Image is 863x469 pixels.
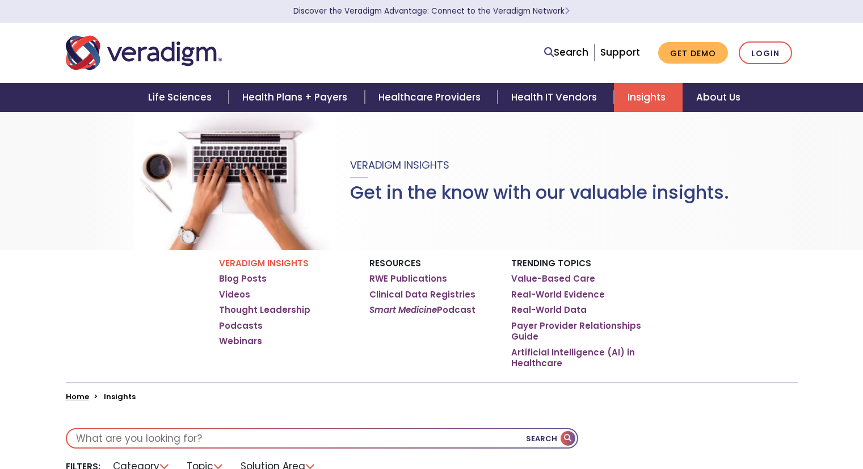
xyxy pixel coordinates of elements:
a: Get Demo [658,42,728,64]
a: Smart MedicinePodcast [369,304,475,316]
img: Veradigm logo [66,34,222,72]
a: Login [739,41,792,65]
a: Real-World Data [511,304,587,316]
a: Clinical Data Registries [369,289,475,300]
a: RWE Publications [369,273,447,284]
a: Thought Leadership [219,304,310,316]
a: Blog Posts [219,273,267,284]
a: Search [544,45,588,60]
a: Value-Based Care [511,273,595,284]
a: Artificial Intelligence (AI) in Healthcare [511,347,645,369]
em: Smart Medicine [369,304,437,316]
h1: Get in the know with our valuable insights. [350,182,729,203]
a: Real-World Evidence [511,289,605,300]
button: Search [526,429,577,447]
a: Insights [614,83,683,112]
a: About Us [683,83,754,112]
span: Learn More [565,6,570,16]
a: Podcasts [219,320,263,332]
input: What are you looking for? [67,429,577,447]
a: Health IT Vendors [498,83,614,112]
a: Discover the Veradigm Advantage: Connect to the Veradigm NetworkLearn More [293,6,570,16]
a: Support [600,45,640,59]
a: Healthcare Providers [365,83,498,112]
a: Payer Provider Relationships Guide [511,320,645,342]
a: Home [66,391,89,402]
a: Life Sciences [134,83,229,112]
a: Health Plans + Payers [229,83,364,112]
span: Veradigm Insights [350,158,449,172]
a: Webinars [219,336,262,347]
a: Videos [219,289,250,300]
